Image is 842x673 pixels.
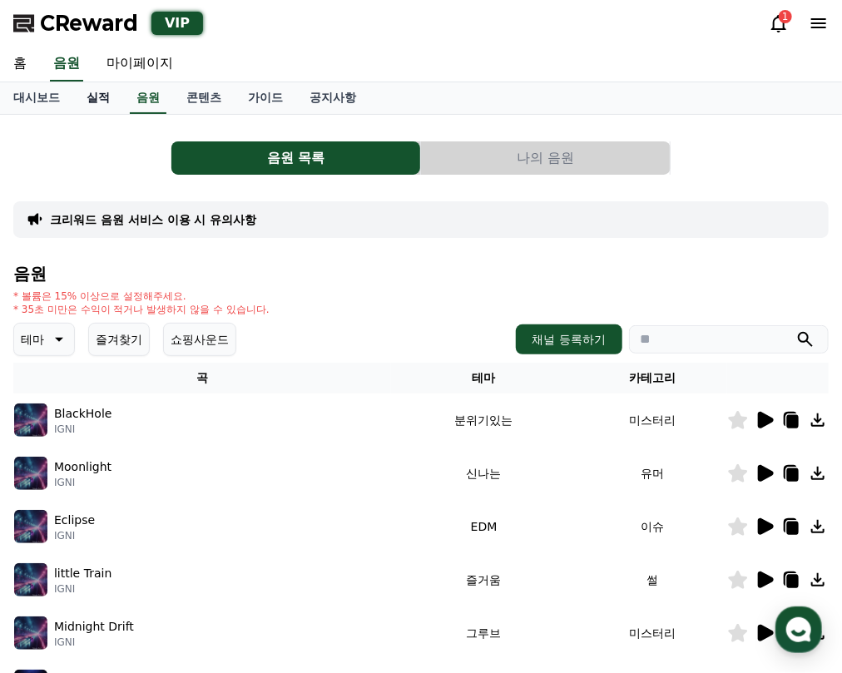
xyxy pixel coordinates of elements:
a: 음원 [50,47,83,82]
a: 음원 목록 [171,141,421,175]
th: 카테고리 [577,363,727,393]
td: EDM [391,500,577,553]
p: IGNI [54,529,95,542]
img: music [14,510,47,543]
button: 음원 목록 [171,141,420,175]
span: 홈 [52,552,62,566]
button: 나의 음원 [421,141,670,175]
td: 신나는 [391,447,577,500]
td: 미스터리 [577,393,727,447]
a: 가이드 [235,82,296,114]
p: * 볼륨은 15% 이상으로 설정해주세요. [13,289,270,303]
a: 크리워드 음원 서비스 이용 시 유의사항 [50,211,256,228]
img: music [14,616,47,650]
p: * 35초 미만은 수익이 적거나 발생하지 않을 수 있습니다. [13,303,270,316]
td: 썰 [577,553,727,606]
a: CReward [13,10,138,37]
a: 마이페이지 [93,47,186,82]
button: 채널 등록하기 [516,324,622,354]
a: 1 [769,13,789,33]
span: 설정 [257,552,277,566]
button: 테마 [13,323,75,356]
a: 설정 [215,527,319,569]
td: 유머 [577,447,727,500]
a: 콘텐츠 [173,82,235,114]
span: CReward [40,10,138,37]
td: 즐거움 [391,553,577,606]
p: 테마 [21,328,44,351]
button: 쇼핑사운드 [163,323,236,356]
td: 분위기있는 [391,393,577,447]
img: music [14,563,47,596]
a: 공지사항 [296,82,369,114]
div: 1 [779,10,792,23]
a: 실적 [73,82,123,114]
p: IGNI [54,476,111,489]
p: BlackHole [54,405,111,423]
span: 대화 [152,553,172,567]
a: 대화 [110,527,215,569]
td: 그루브 [391,606,577,660]
a: 홈 [5,527,110,569]
div: VIP [151,12,203,35]
p: IGNI [54,582,111,596]
p: Midnight Drift [54,618,134,636]
h4: 음원 [13,265,829,283]
p: little Train [54,565,111,582]
p: Moonlight [54,458,111,476]
p: Eclipse [54,512,95,529]
a: 음원 [130,82,166,114]
td: 이슈 [577,500,727,553]
button: 즐겨찾기 [88,323,150,356]
th: 테마 [391,363,577,393]
img: music [14,457,47,490]
p: IGNI [54,423,111,436]
img: music [14,403,47,437]
th: 곡 [13,363,391,393]
p: IGNI [54,636,134,649]
td: 미스터리 [577,606,727,660]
